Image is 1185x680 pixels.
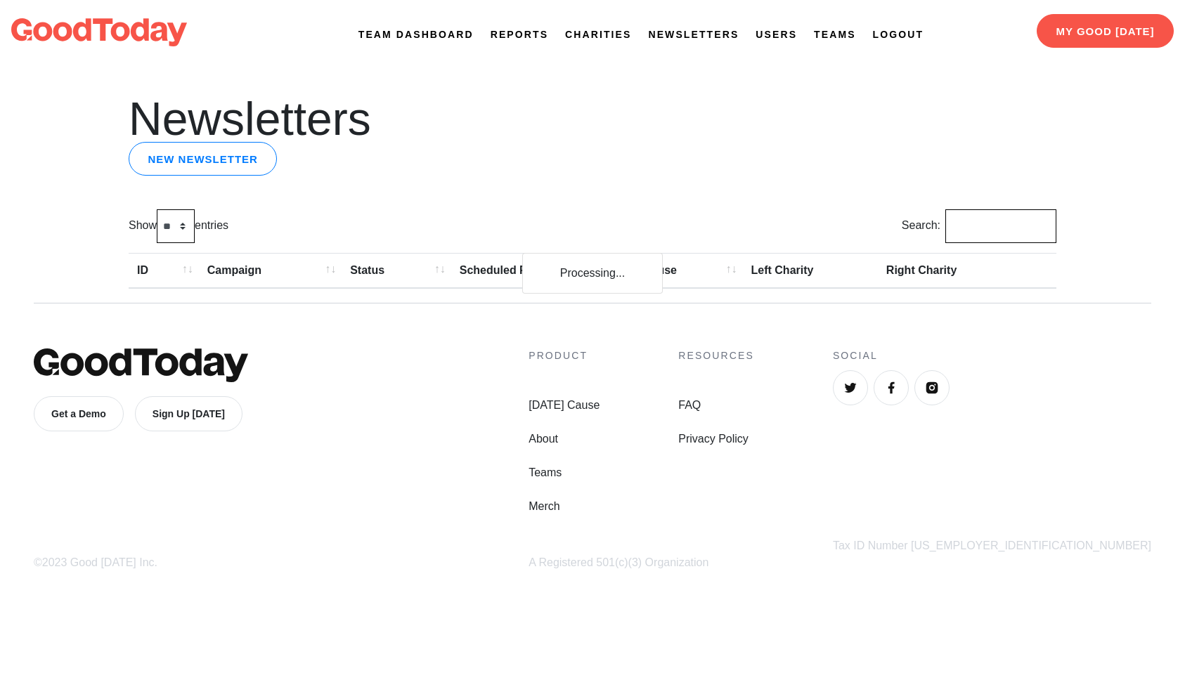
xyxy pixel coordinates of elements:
[34,554,529,571] div: ©2023 Good [DATE] Inc.
[529,498,600,515] a: Merch
[135,396,242,431] a: Sign Up [DATE]
[648,27,739,42] a: Newsletters
[129,209,228,243] label: Show entries
[678,397,754,414] a: FAQ
[1037,14,1174,48] a: My Good [DATE]
[129,253,199,289] th: ID
[914,370,950,405] a: Instagram
[833,537,1151,554] div: Tax ID Number [US_EMPLOYER_IDENTIFICATION_NUMBER]
[902,209,1056,243] label: Search:
[129,142,277,176] a: New newsletter
[129,96,1056,142] h1: Newsletters
[884,381,898,395] img: Facebook
[878,253,1027,289] th: Right Charity
[833,370,868,405] a: Twitter
[34,348,248,382] img: GoodToday
[358,27,474,42] a: Team Dashboard
[34,396,124,431] a: Get a Demo
[874,370,909,405] a: Facebook
[342,253,451,289] th: Status
[491,27,548,42] a: Reports
[529,431,600,447] a: About
[522,253,663,294] div: Processing...
[814,27,856,42] a: Teams
[565,27,631,42] a: Charities
[529,348,600,363] h4: Product
[833,348,1151,363] h4: Social
[756,27,797,42] a: Users
[199,253,342,289] th: Campaign
[678,431,754,447] a: Privacy Policy
[11,18,187,46] img: logo-dark-da6b47b19159aada33782b937e4e11ca563a98e0ec6b0b8896e274de7198bfd4.svg
[678,348,754,363] h4: Resources
[743,253,878,289] th: Left Charity
[157,209,195,243] select: Showentries
[529,397,600,414] a: [DATE] Cause
[843,381,857,395] img: Twitter
[529,554,833,571] div: A Registered 501(c)(3) Organization
[925,381,939,395] img: Instagram
[529,464,600,481] a: Teams
[873,27,924,42] a: Logout
[635,253,743,289] th: Cause
[945,209,1056,243] input: Search:
[451,253,635,289] th: Scheduled For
